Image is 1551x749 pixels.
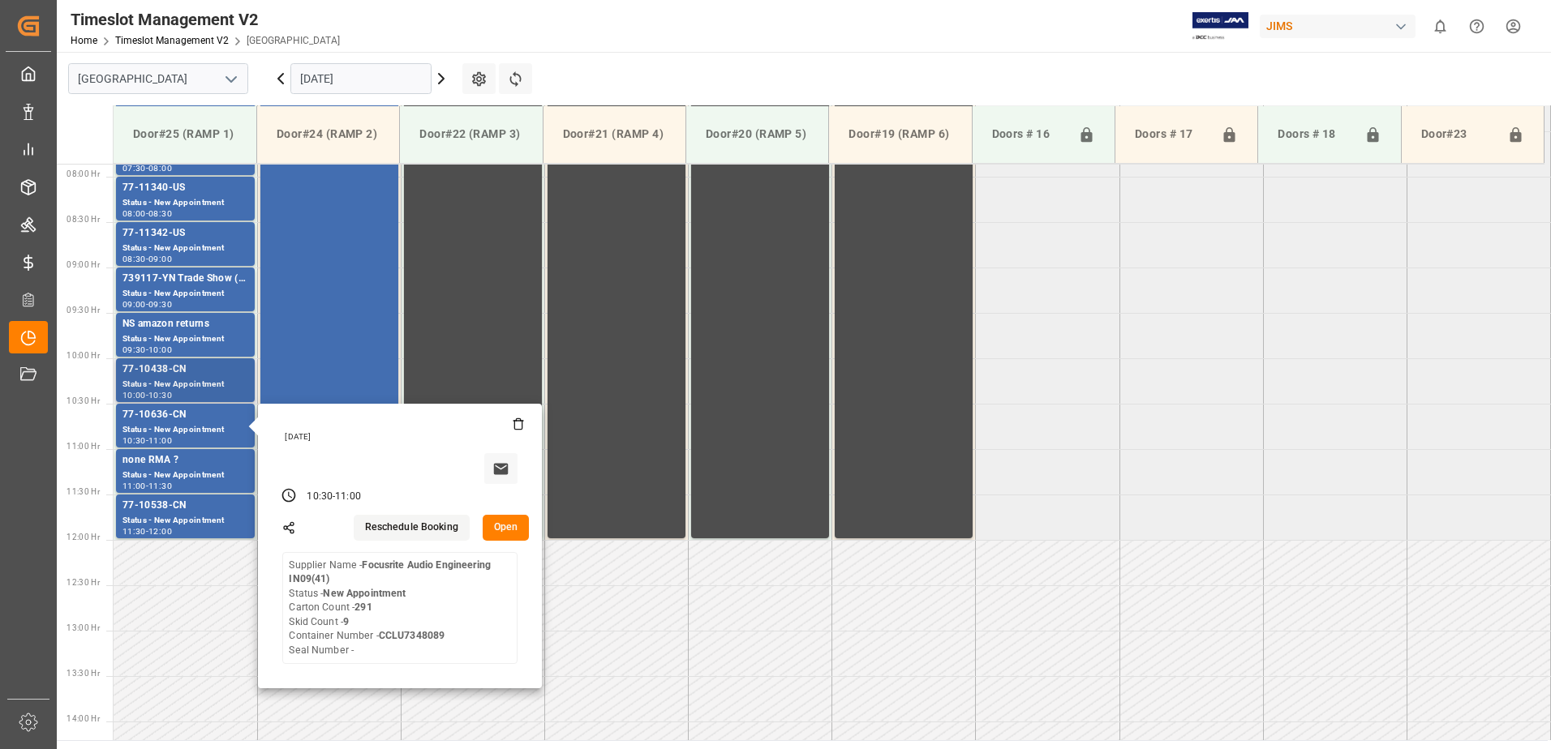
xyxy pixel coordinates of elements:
div: 10:00 [122,392,146,399]
span: 13:00 Hr [67,623,100,632]
span: 12:30 Hr [67,578,100,587]
span: 08:30 Hr [67,215,100,224]
div: NS amazon returns [122,316,248,332]
div: - [146,301,148,308]
div: 10:30 [307,490,333,504]
div: 11:00 [335,490,361,504]
div: 08:30 [122,255,146,263]
div: Status - New Appointment [122,242,248,255]
div: - [146,346,148,353]
span: 09:30 Hr [67,306,100,315]
input: DD.MM.YYYY [290,63,432,94]
div: Status - New Appointment [122,514,248,528]
div: Door#22 (RAMP 3) [413,119,529,149]
div: - [333,490,335,504]
div: 08:00 [122,210,146,217]
button: show 0 new notifications [1422,8,1459,45]
div: Timeslot Management V2 [71,7,340,32]
div: Doors # 17 [1128,119,1214,150]
div: 10:00 [148,346,172,353]
div: Status - New Appointment [122,469,248,482]
span: 13:30 Hr [67,669,100,678]
div: Status - New Appointment [122,332,248,346]
div: Status - New Appointment [122,287,248,301]
span: 08:00 Hr [67,169,100,178]
div: 12:00 [148,528,172,535]
div: Door#19 (RAMP 6) [842,119,958,149]
div: 11:00 [148,437,172,444]
div: Door#25 (RAMP 1) [127,119,243,149]
div: - [146,437,148,444]
b: 291 [354,601,372,613]
div: 07:30 [122,165,146,172]
div: 11:00 [122,482,146,490]
div: Status - New Appointment [122,378,248,392]
div: 09:30 [148,301,172,308]
div: 77-11340-US [122,180,248,196]
b: Focusrite Audio Engineering IN09(41) [289,559,491,585]
button: open menu [218,66,243,92]
div: 09:30 [122,346,146,353]
div: JIMS [1260,15,1416,38]
button: JIMS [1260,11,1422,41]
button: Open [483,515,530,541]
button: Reschedule Booking [354,515,470,541]
span: 12:00 Hr [67,533,100,541]
a: Timeslot Management V2 [115,35,229,46]
div: 11:30 [122,528,146,535]
button: Help Center [1459,8,1495,45]
div: Status - New Appointment [122,196,248,210]
span: 11:00 Hr [67,442,100,451]
div: - [146,210,148,217]
div: none RMA ? [122,452,248,469]
div: - [146,255,148,263]
div: 77-10538-CN [122,498,248,514]
div: 08:30 [148,210,172,217]
b: New Appointment [323,588,406,599]
div: 11:30 [148,482,172,490]
div: 10:30 [122,437,146,444]
span: 10:00 Hr [67,351,100,360]
span: 11:30 Hr [67,487,100,496]
div: Doors # 18 [1271,119,1357,150]
div: Door#20 (RAMP 5) [699,119,815,149]
div: 77-10636-CN [122,407,248,423]
b: 9 [343,616,349,627]
div: 10:30 [148,392,172,399]
div: - [146,528,148,535]
input: Type to search/select [68,63,248,94]
span: 10:30 Hr [67,396,100,405]
div: - [146,482,148,490]
img: Exertis%20JAM%20-%20Email%20Logo.jpg_1722504956.jpg [1192,12,1248,41]
span: 09:00 Hr [67,260,100,269]
div: 08:00 [148,165,172,172]
div: 739117-YN Trade Show ( [PERSON_NAME] ) ? [122,271,248,287]
div: Doors # 16 [986,119,1072,150]
div: 09:00 [122,301,146,308]
b: CCLU7348089 [379,630,445,641]
div: 77-11342-US [122,225,248,242]
span: 14:00 Hr [67,714,100,723]
div: Door#24 (RAMP 2) [270,119,386,149]
div: [DATE] [279,431,524,443]
a: Home [71,35,97,46]
div: - [146,392,148,399]
div: 09:00 [148,255,172,263]
div: Door#23 [1415,119,1501,150]
div: Status - New Appointment [122,423,248,437]
div: Supplier Name - Status - Carton Count - Skid Count - Container Number - Seal Number - [289,559,511,658]
div: 77-10438-CN [122,362,248,378]
div: Door#21 (RAMP 4) [556,119,672,149]
div: - [146,165,148,172]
